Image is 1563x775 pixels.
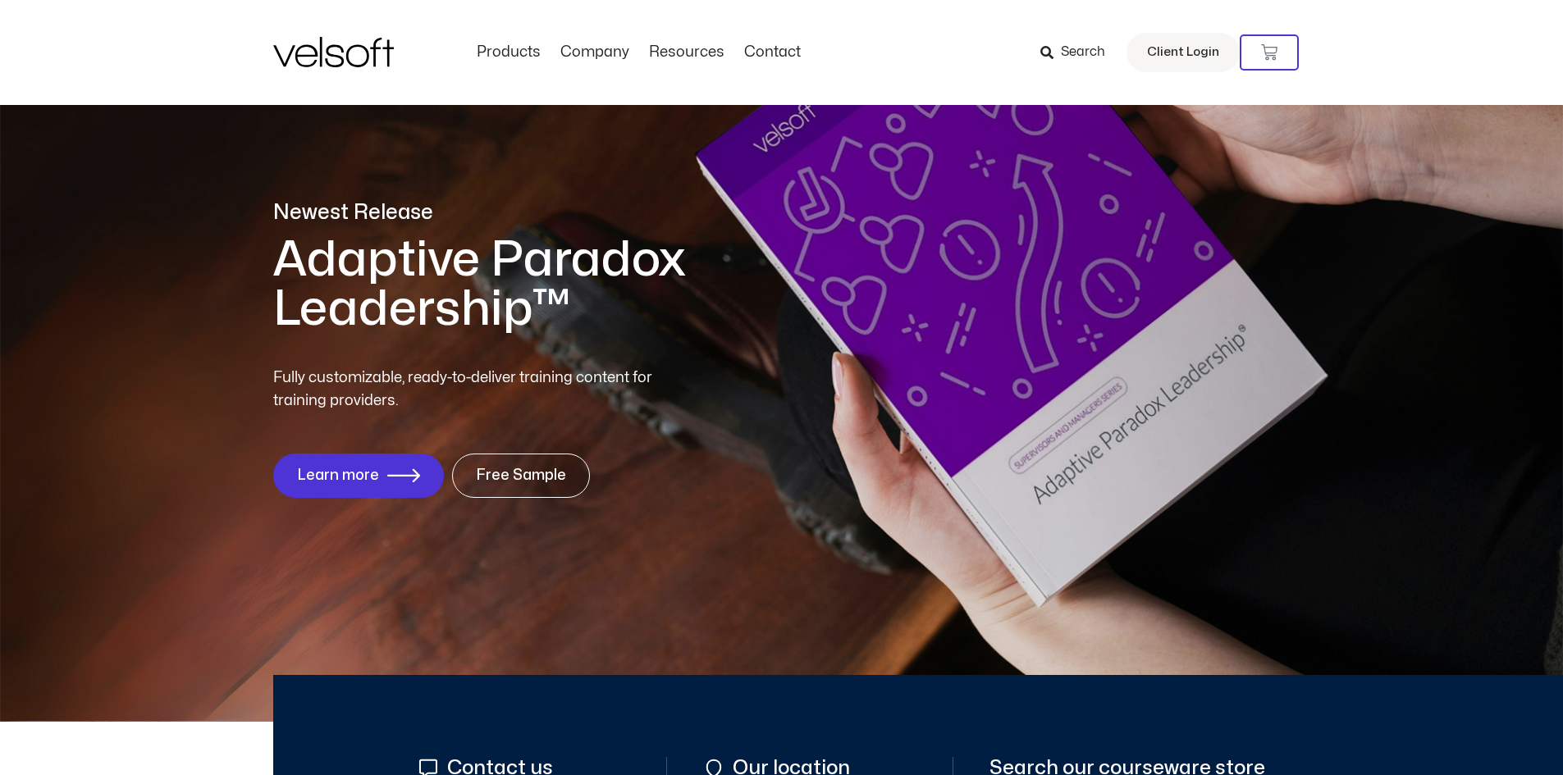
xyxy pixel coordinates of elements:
a: Search [1040,39,1117,66]
a: ResourcesMenu Toggle [639,43,734,62]
a: CompanyMenu Toggle [551,43,639,62]
h1: Adaptive Paradox Leadership™ [273,235,872,334]
a: Free Sample [452,454,590,498]
span: Client Login [1147,42,1219,63]
span: Free Sample [476,467,566,484]
span: Learn more [297,467,379,484]
span: Search [1061,42,1105,63]
a: ContactMenu Toggle [734,43,811,62]
a: ProductsMenu Toggle [467,43,551,62]
a: Client Login [1127,33,1240,72]
nav: Menu [467,43,811,62]
img: Velsoft Training Materials [273,37,394,67]
a: Learn more [273,454,444,498]
p: Newest Release [273,198,872,227]
p: Fully customizable, ready-to-deliver training content for training providers. [273,367,682,413]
